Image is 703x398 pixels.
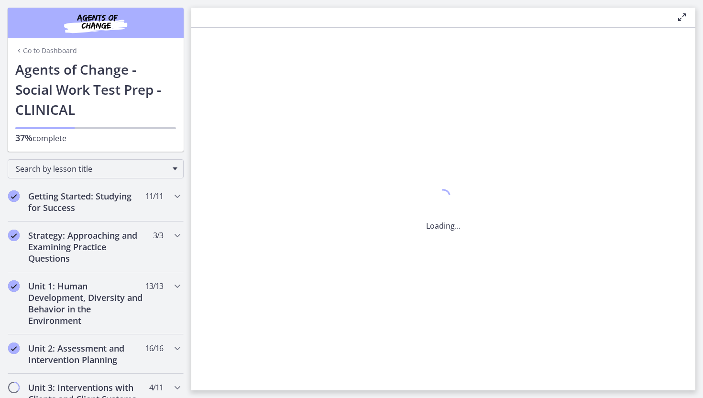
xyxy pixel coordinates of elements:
[38,11,153,34] img: Agents of Change
[8,230,20,241] i: Completed
[145,280,163,292] span: 13 / 13
[426,187,461,209] div: 1
[16,164,168,174] span: Search by lesson title
[8,280,20,292] i: Completed
[149,382,163,393] span: 4 / 11
[8,159,184,178] div: Search by lesson title
[145,343,163,354] span: 16 / 16
[15,46,77,55] a: Go to Dashboard
[28,190,145,213] h2: Getting Started: Studying for Success
[28,280,145,326] h2: Unit 1: Human Development, Diversity and Behavior in the Environment
[28,230,145,264] h2: Strategy: Approaching and Examining Practice Questions
[426,220,461,232] p: Loading...
[15,132,33,144] span: 37%
[28,343,145,365] h2: Unit 2: Assessment and Intervention Planning
[145,190,163,202] span: 11 / 11
[15,132,176,144] p: complete
[153,230,163,241] span: 3 / 3
[8,343,20,354] i: Completed
[8,190,20,202] i: Completed
[15,59,176,120] h1: Agents of Change - Social Work Test Prep - CLINICAL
